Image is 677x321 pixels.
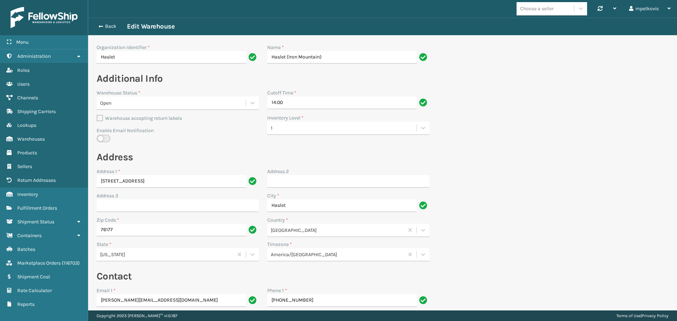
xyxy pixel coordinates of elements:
span: Shipping Carriers [17,109,56,115]
span: Warehouses [17,136,45,142]
h2: Additional Info [97,72,429,85]
span: Return Addresses [17,177,56,183]
span: Containers [17,233,42,239]
span: Products [17,150,37,156]
div: Choose a seller [520,5,554,12]
span: Lookups [17,122,36,128]
label: City [267,192,279,199]
div: [US_STATE] [100,251,234,258]
p: Copyright 2023 [PERSON_NAME]™ v 1.0.187 [97,310,177,321]
div: America/[GEOGRAPHIC_DATA] [271,251,404,258]
label: Enable Email Notification [97,127,259,134]
label: Zip Code [97,216,119,224]
span: Shipment Cost [17,274,50,280]
span: Marketplace Orders [17,260,61,266]
label: Name [267,44,284,51]
span: Roles [17,67,30,73]
label: Country [267,216,288,224]
label: Address 3 [97,192,118,199]
label: State [97,241,111,248]
span: Batches [17,246,35,252]
h3: Edit Warehouse [127,22,175,31]
span: Channels [17,95,38,101]
label: Cutoff Time [267,90,297,96]
span: ( 116703 ) [62,260,80,266]
div: Open [100,99,246,107]
span: Reports [17,301,35,307]
span: Administration [17,53,51,59]
div: [GEOGRAPHIC_DATA] [271,226,404,234]
label: Phone 1 [267,287,287,294]
span: Shipment Status [17,219,54,225]
label: Timezone [267,241,292,248]
a: Terms of Use [616,313,641,318]
span: Rate Calculator [17,288,52,294]
label: Address 1 [97,168,120,175]
span: Fulfillment Orders [17,205,57,211]
span: Inventory [17,191,38,197]
span: Sellers [17,163,32,169]
div: 1 [271,124,417,132]
label: Warehouse accepting return labels [97,115,182,121]
label: Warehouse Status [97,89,140,97]
span: Users [17,81,30,87]
label: Inventory Level [267,114,304,122]
button: Back [94,23,127,30]
div: | [616,310,669,321]
a: Privacy Policy [642,313,669,318]
label: Organization Identifier [97,44,150,51]
h2: Address [97,151,429,163]
h2: Contact [97,270,429,283]
label: Address 2 [267,168,289,175]
label: Email 1 [97,287,116,294]
span: Menu [16,39,29,45]
img: logo [11,7,78,28]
